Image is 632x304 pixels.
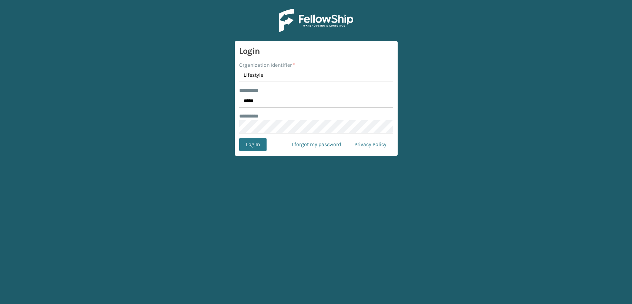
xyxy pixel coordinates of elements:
img: Logo [279,9,353,32]
a: Privacy Policy [348,138,393,151]
button: Log In [239,138,267,151]
h3: Login [239,46,393,57]
a: I forgot my password [285,138,348,151]
label: Organization Identifier [239,61,295,69]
